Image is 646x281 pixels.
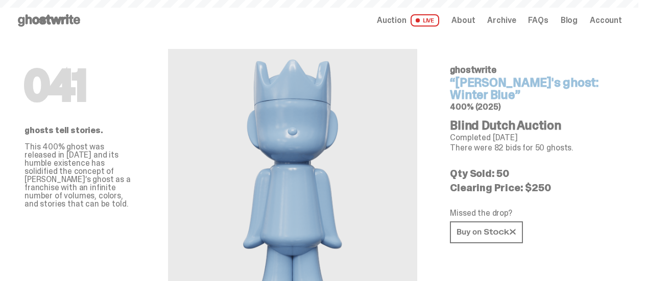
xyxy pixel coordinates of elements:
p: This 400% ghost was released in [DATE] and its humble existence has solidified the concept of [PE... [25,143,135,208]
a: Blog [561,16,578,24]
span: LIVE [411,14,440,27]
h4: “[PERSON_NAME]'s ghost: Winter Blue” [450,76,614,101]
p: Clearing Price: $250 [450,183,614,193]
h4: Blind Dutch Auction [450,119,614,132]
a: About [451,16,475,24]
p: There were 82 bids for 50 ghosts. [450,144,614,152]
a: FAQs [528,16,548,24]
p: Missed the drop? [450,209,614,217]
a: Account [590,16,622,24]
span: Auction [377,16,406,24]
span: ghostwrite [450,64,496,76]
p: Completed [DATE] [450,134,614,142]
p: Qty Sold: 50 [450,168,614,178]
a: Archive [487,16,516,24]
span: 400% (2025) [450,101,500,112]
h1: 041 [25,65,135,106]
a: Auction LIVE [377,14,439,27]
p: ghosts tell stories. [25,126,135,135]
